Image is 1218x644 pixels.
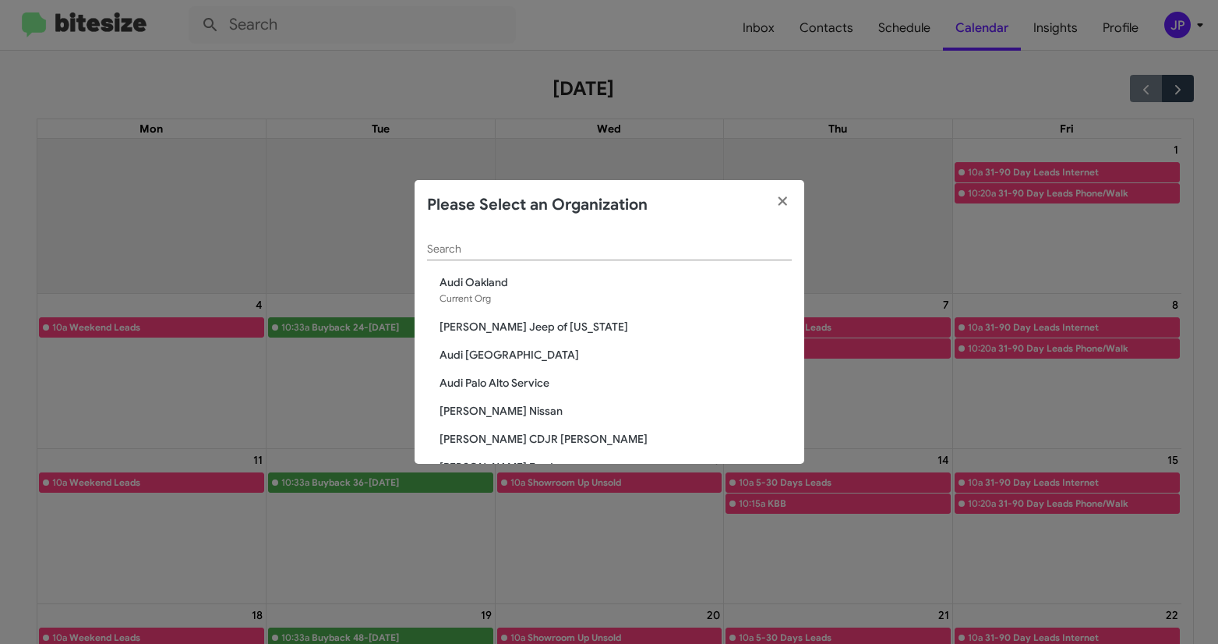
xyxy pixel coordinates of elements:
span: [PERSON_NAME] CDJR [PERSON_NAME] [440,431,792,447]
span: Current Org [440,292,491,304]
span: [PERSON_NAME] Jeep of [US_STATE] [440,319,792,334]
span: Audi Oakland [440,274,792,290]
h2: Please Select an Organization [427,193,648,218]
span: [PERSON_NAME] Nissan [440,403,792,419]
span: Audi Palo Alto Service [440,375,792,391]
span: Audi [GEOGRAPHIC_DATA] [440,347,792,363]
span: [PERSON_NAME] Ford [440,459,792,475]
